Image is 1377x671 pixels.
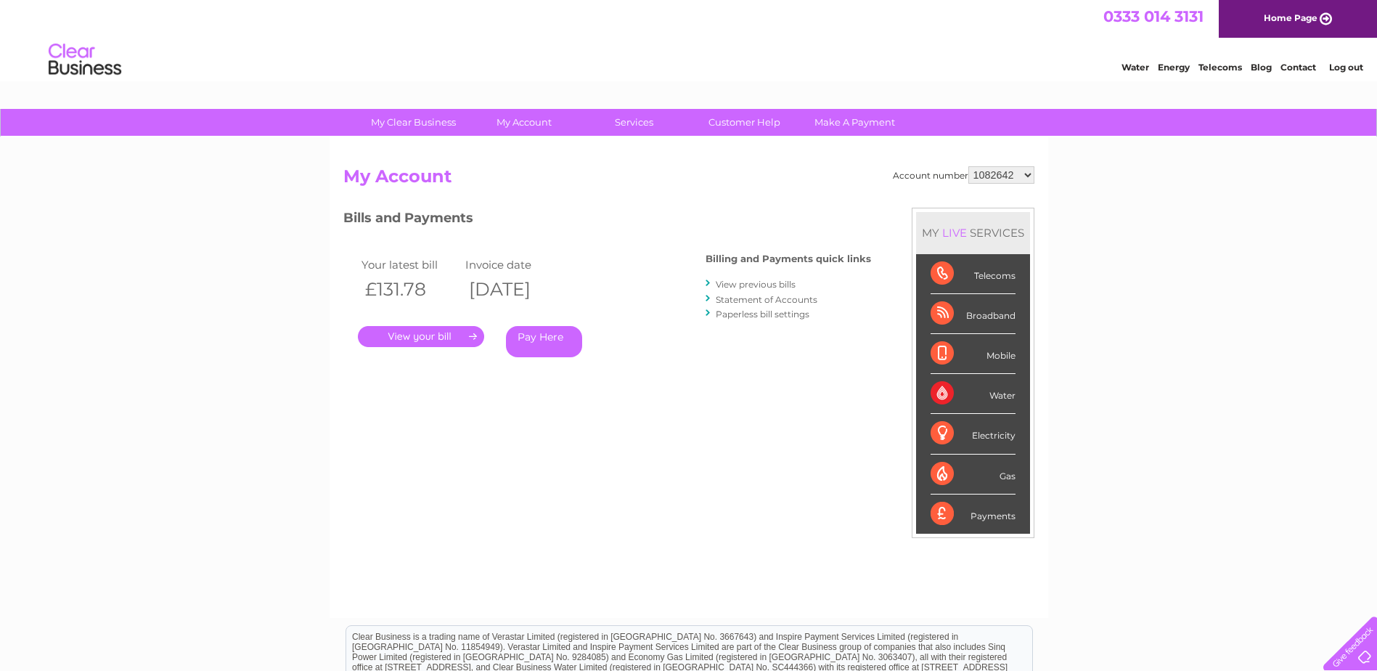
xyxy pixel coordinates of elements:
[795,109,915,136] a: Make A Payment
[464,109,584,136] a: My Account
[1158,62,1190,73] a: Energy
[931,254,1016,294] div: Telecoms
[1121,62,1149,73] a: Water
[706,253,871,264] h4: Billing and Payments quick links
[506,326,582,357] a: Pay Here
[931,495,1016,534] div: Payments
[716,294,817,305] a: Statement of Accounts
[358,326,484,347] a: .
[462,255,566,274] td: Invoice date
[1280,62,1316,73] a: Contact
[358,255,462,274] td: Your latest bill
[574,109,694,136] a: Services
[1103,7,1204,25] a: 0333 014 3131
[346,8,1032,70] div: Clear Business is a trading name of Verastar Limited (registered in [GEOGRAPHIC_DATA] No. 3667643...
[1198,62,1242,73] a: Telecoms
[931,374,1016,414] div: Water
[1329,62,1363,73] a: Log out
[716,279,796,290] a: View previous bills
[462,274,566,304] th: [DATE]
[685,109,804,136] a: Customer Help
[343,208,871,233] h3: Bills and Payments
[939,226,970,240] div: LIVE
[931,414,1016,454] div: Electricity
[893,166,1034,184] div: Account number
[931,455,1016,495] div: Gas
[931,294,1016,334] div: Broadband
[343,166,1034,194] h2: My Account
[1251,62,1272,73] a: Blog
[48,38,122,82] img: logo.png
[916,212,1030,253] div: MY SERVICES
[716,309,809,320] a: Paperless bill settings
[931,334,1016,374] div: Mobile
[354,109,473,136] a: My Clear Business
[358,274,462,304] th: £131.78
